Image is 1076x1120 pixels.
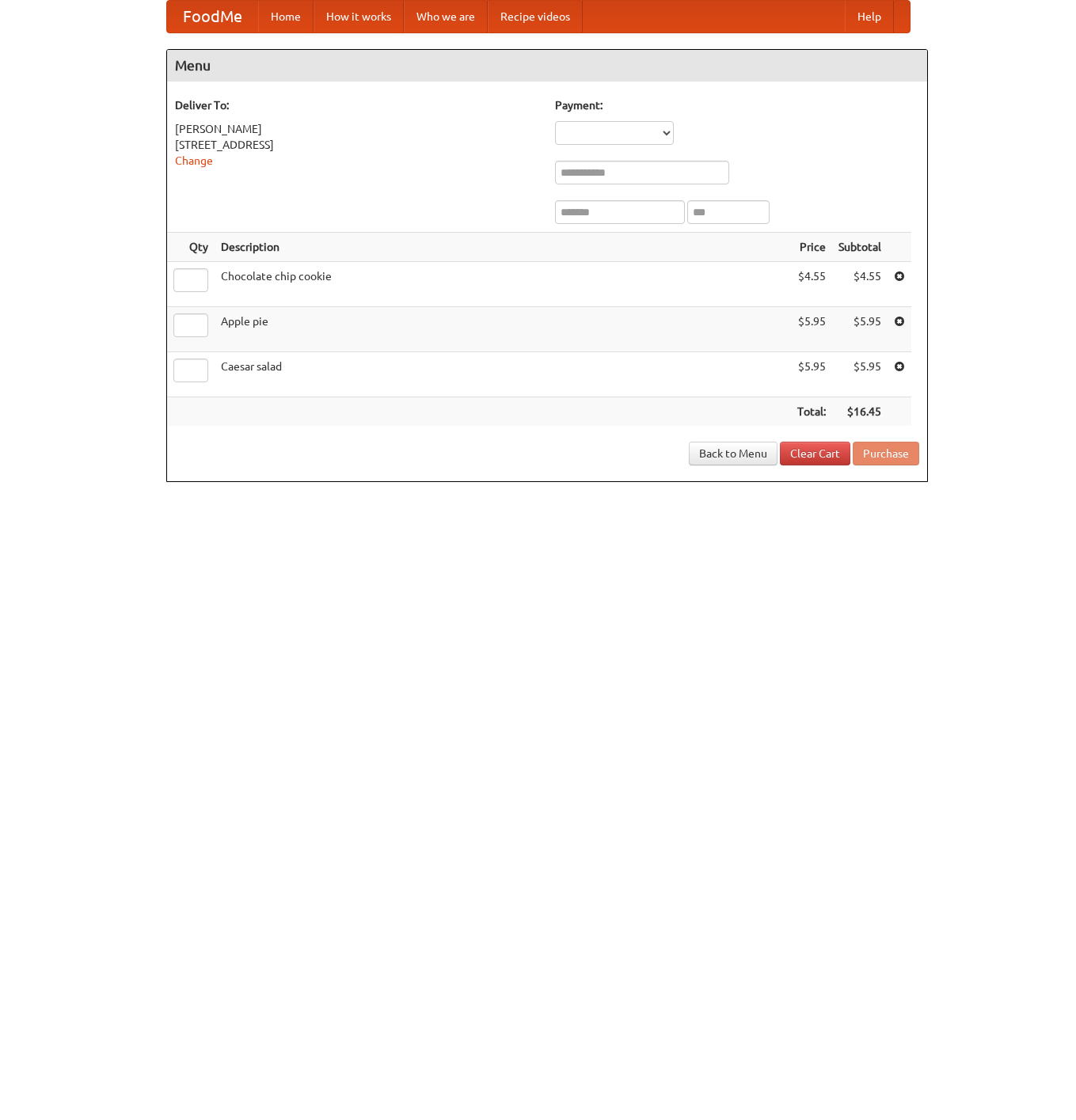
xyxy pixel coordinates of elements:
[832,307,888,352] td: $5.95
[215,307,791,352] td: Apple pie
[832,262,888,307] td: $4.55
[791,352,832,397] td: $5.95
[167,233,215,262] th: Qty
[404,1,488,32] a: Who we are
[215,352,791,397] td: Caesar salad
[845,1,894,32] a: Help
[314,1,404,32] a: How it works
[791,262,832,307] td: $4.55
[832,397,888,427] th: $16.45
[689,442,778,465] a: Back to Menu
[780,442,850,465] a: Clear Cart
[853,442,919,465] button: Purchase
[832,352,888,397] td: $5.95
[791,233,832,262] th: Price
[488,1,583,32] a: Recipe videos
[175,121,539,137] div: [PERSON_NAME]
[175,97,539,113] h5: Deliver To:
[215,262,791,307] td: Chocolate chip cookie
[832,233,888,262] th: Subtotal
[215,233,791,262] th: Description
[258,1,314,32] a: Home
[555,97,919,113] h5: Payment:
[791,397,832,427] th: Total:
[167,1,258,32] a: FoodMe
[167,50,927,82] h4: Menu
[791,307,832,352] td: $5.95
[175,154,213,167] a: Change
[175,137,539,153] div: [STREET_ADDRESS]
